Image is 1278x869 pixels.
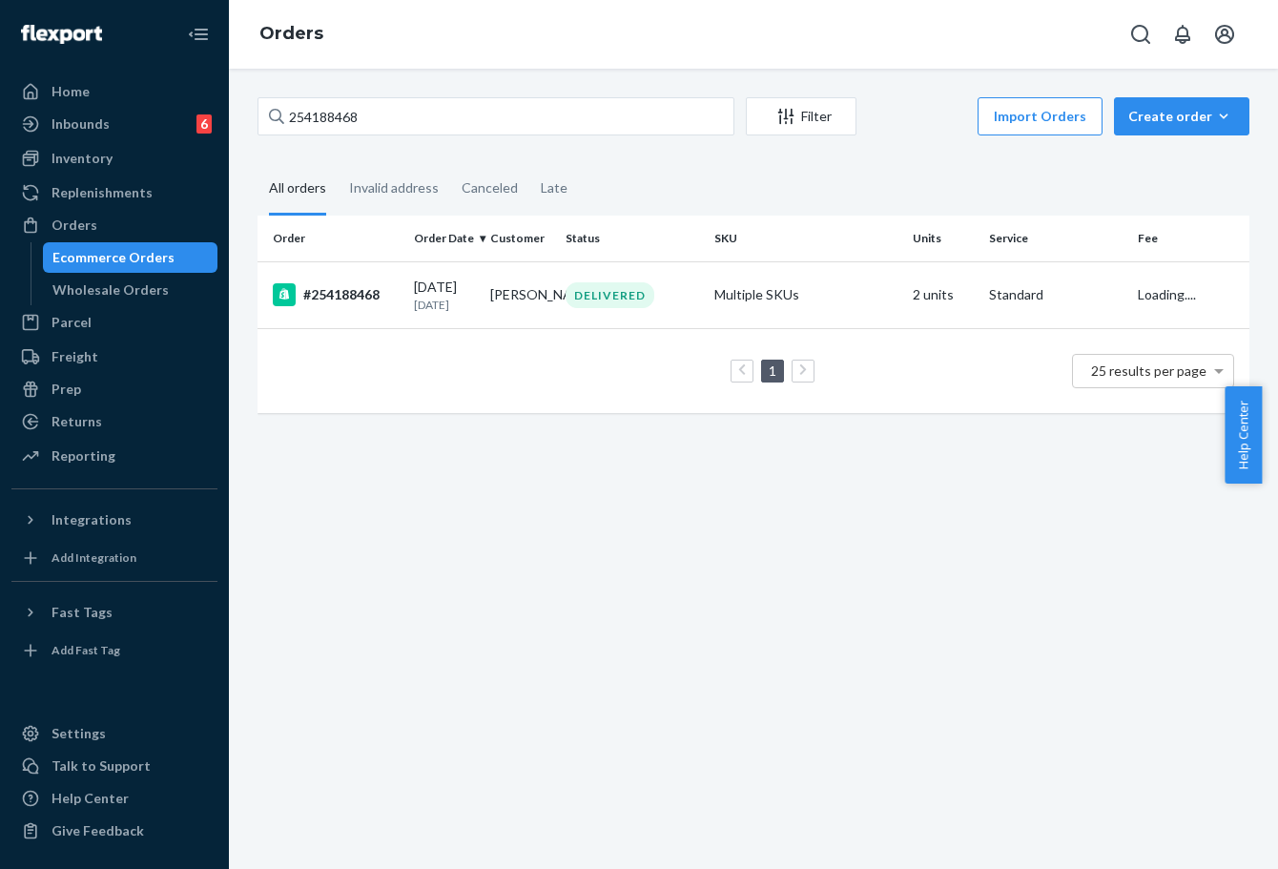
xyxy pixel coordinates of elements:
div: Inventory [52,149,113,168]
p: [DATE] [414,297,475,313]
a: Inventory [11,143,217,174]
a: Settings [11,718,217,749]
button: Filter [746,97,856,135]
div: Settings [52,724,106,743]
button: Import Orders [978,97,1103,135]
button: Integrations [11,505,217,535]
button: Open notifications [1164,15,1202,53]
a: Help Center [11,783,217,814]
button: Open Search Box [1122,15,1160,53]
a: Freight [11,341,217,372]
th: Service [981,216,1130,261]
div: Filter [747,107,855,126]
div: [DATE] [414,278,475,313]
a: Home [11,76,217,107]
div: Late [541,163,567,213]
input: Search orders [258,97,734,135]
th: Status [558,216,707,261]
a: Ecommerce Orders [43,242,218,273]
th: Fee [1130,216,1249,261]
div: Wholesale Orders [52,280,169,300]
div: Add Fast Tag [52,642,120,658]
img: Flexport logo [21,25,102,44]
div: Canceled [462,163,518,213]
div: Help Center [52,789,129,808]
a: Reporting [11,441,217,471]
td: [PERSON_NAME] [483,261,559,328]
th: Order Date [406,216,483,261]
td: Multiple SKUs [707,261,905,328]
td: Loading.... [1130,261,1249,328]
a: Replenishments [11,177,217,208]
div: Give Feedback [52,821,144,840]
th: Order [258,216,406,261]
button: Help Center [1225,386,1262,484]
div: Freight [52,347,98,366]
div: DELIVERED [566,282,654,308]
a: Inbounds6 [11,109,217,139]
button: Open account menu [1206,15,1244,53]
ol: breadcrumbs [244,7,339,62]
p: Standard [989,285,1123,304]
div: Reporting [52,446,115,466]
div: Integrations [52,510,132,529]
a: Parcel [11,307,217,338]
button: Talk to Support [11,751,217,781]
button: Give Feedback [11,816,217,846]
a: Add Fast Tag [11,635,217,666]
button: Fast Tags [11,597,217,628]
div: 6 [196,114,212,134]
th: Units [905,216,981,261]
div: Customer [490,230,551,246]
div: Parcel [52,313,92,332]
div: Create order [1128,107,1235,126]
a: Wholesale Orders [43,275,218,305]
div: Returns [52,412,102,431]
div: Prep [52,380,81,399]
div: Add Integration [52,549,136,566]
button: Close Navigation [179,15,217,53]
div: Home [52,82,90,101]
div: Ecommerce Orders [52,248,175,267]
span: 25 results per page [1091,362,1206,379]
a: Orders [259,23,323,44]
a: Add Integration [11,543,217,573]
button: Create order [1114,97,1249,135]
div: #254188468 [273,283,399,306]
td: 2 units [905,261,981,328]
div: Inbounds [52,114,110,134]
th: SKU [707,216,905,261]
a: Prep [11,374,217,404]
div: Orders [52,216,97,235]
iframe: Opens a widget where you can chat to one of our agents [1157,812,1259,859]
a: Page 1 is your current page [765,362,780,379]
div: All orders [269,163,326,216]
div: Fast Tags [52,603,113,622]
div: Talk to Support [52,756,151,776]
div: Invalid address [349,163,439,213]
div: Replenishments [52,183,153,202]
a: Returns [11,406,217,437]
a: Orders [11,210,217,240]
